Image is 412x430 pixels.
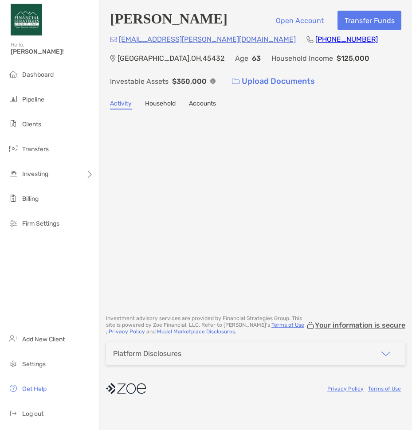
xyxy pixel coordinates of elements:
a: Model Marketplace Disclosures [157,328,235,335]
img: investing icon [8,168,19,179]
span: Dashboard [22,71,54,78]
img: clients icon [8,118,19,129]
p: $350,000 [172,76,207,87]
a: Upload Documents [226,72,321,91]
img: company logo [106,379,146,399]
div: Platform Disclosures [113,349,181,358]
p: Age [235,53,248,64]
span: Log out [22,410,43,418]
button: Transfer Funds [337,11,401,30]
a: Household [145,100,176,109]
span: Settings [22,360,46,368]
a: Terms of Use [368,386,401,392]
img: transfers icon [8,143,19,154]
p: $125,000 [337,53,369,64]
span: Get Help [22,385,47,393]
span: Firm Settings [22,220,59,227]
span: [PERSON_NAME]! [11,48,94,55]
span: Transfers [22,145,49,153]
a: Accounts [189,100,216,109]
p: Investment advisory services are provided by Financial Strategies Group . This site is powered by... [106,315,306,335]
img: get-help icon [8,383,19,394]
img: firm-settings icon [8,218,19,228]
img: billing icon [8,193,19,203]
img: Email Icon [110,37,117,42]
img: add_new_client icon [8,333,19,344]
p: [EMAIL_ADDRESS][PERSON_NAME][DOMAIN_NAME] [119,34,296,45]
span: Add New Client [22,336,65,343]
img: Phone Icon [306,36,314,43]
img: settings icon [8,358,19,369]
a: Privacy Policy [327,386,364,392]
p: 63 [252,53,261,64]
p: Investable Assets [110,76,169,87]
span: Clients [22,121,41,128]
a: Privacy Policy [109,328,145,335]
img: pipeline icon [8,94,19,104]
span: Billing [22,195,39,203]
img: logout icon [8,408,19,418]
img: Zoe Logo [11,4,42,35]
p: Your information is secure [315,321,405,329]
img: dashboard icon [8,69,19,79]
a: [PHONE_NUMBER] [315,35,378,43]
p: Household Income [271,53,333,64]
h4: [PERSON_NAME] [110,11,228,30]
img: Location Icon [110,55,116,62]
img: button icon [232,78,239,85]
img: icon arrow [381,348,391,359]
a: Activity [110,100,132,109]
p: [GEOGRAPHIC_DATA] , OH , 45432 [118,53,224,64]
span: Pipeline [22,96,44,103]
a: Terms of Use [271,322,304,328]
button: Open Account [269,11,330,30]
span: Investing [22,170,48,178]
img: Info Icon [210,78,216,84]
